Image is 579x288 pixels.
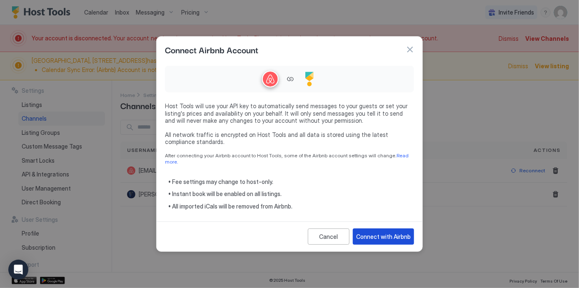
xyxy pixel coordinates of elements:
span: All network traffic is encrypted on Host Tools and all data is stored using the latest compliance... [165,131,414,146]
span: • All imported iCals will be removed from Airbnb. [168,203,414,210]
span: • Fee settings may change to host-only. [168,178,414,186]
span: Connect Airbnb Account [165,43,258,56]
div: Cancel [319,232,338,241]
button: Cancel [308,228,349,245]
a: Read more. [165,152,410,165]
div: Connect with Airbnb [356,232,411,241]
span: • Instant book will be enabled on all listings. [168,190,414,198]
div: Open Intercom Messenger [8,260,28,280]
button: Connect with Airbnb [353,228,414,245]
span: After connecting your Airbnb account to Host Tools, some of the Airbnb account settings will change. [165,152,414,165]
span: Host Tools will use your API key to automatically send messages to your guests or set your listin... [165,102,414,124]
